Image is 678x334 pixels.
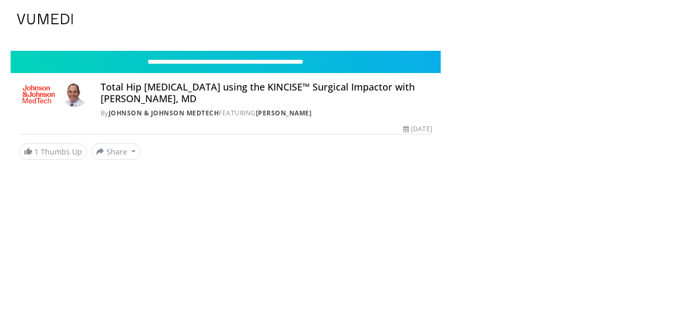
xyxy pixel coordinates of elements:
[63,82,88,107] img: Avatar
[19,82,58,107] img: Johnson & Johnson MedTech
[34,147,39,157] span: 1
[19,143,87,160] a: 1 Thumbs Up
[403,124,432,134] div: [DATE]
[17,14,73,24] img: VuMedi Logo
[101,82,432,104] h4: Total Hip [MEDICAL_DATA] using the KINCISE™ Surgical Impactor with [PERSON_NAME], MD
[109,109,219,118] a: Johnson & Johnson MedTech
[256,109,312,118] a: [PERSON_NAME]
[101,109,432,118] div: By FEATURING
[91,143,140,160] button: Share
